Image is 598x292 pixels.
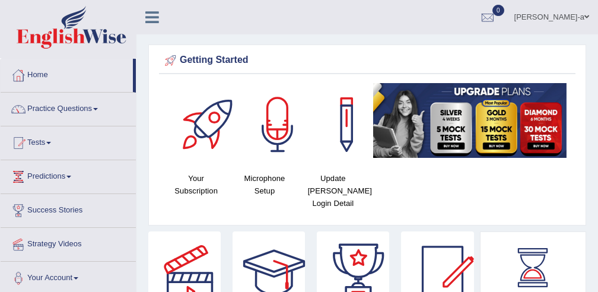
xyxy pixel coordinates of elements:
[1,262,136,291] a: Your Account
[1,126,136,156] a: Tests
[162,52,572,69] div: Getting Started
[1,160,136,190] a: Predictions
[168,172,224,197] h4: Your Subscription
[236,172,292,197] h4: Microphone Setup
[305,172,361,210] h4: Update [PERSON_NAME] Login Detail
[1,194,136,224] a: Success Stories
[1,228,136,258] a: Strategy Videos
[1,59,133,88] a: Home
[1,93,136,122] a: Practice Questions
[492,5,504,16] span: 0
[373,83,567,158] img: small5.jpg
